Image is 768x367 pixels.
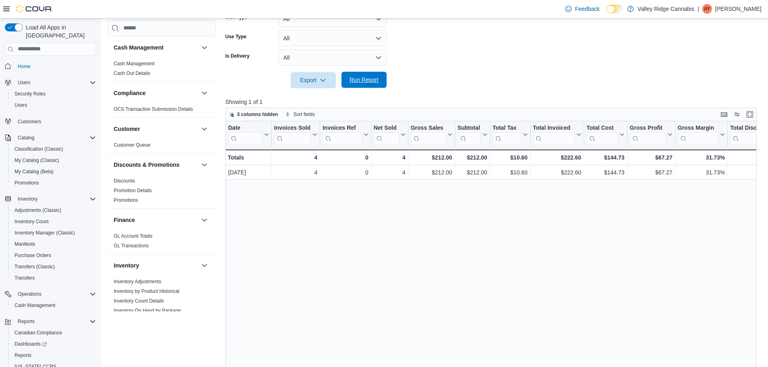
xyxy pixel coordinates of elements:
[107,140,216,153] div: Customer
[15,61,96,71] span: Home
[114,261,139,270] h3: Inventory
[678,124,718,132] div: Gross Margin
[745,110,755,119] button: Enter fullscreen
[228,168,269,177] div: [DATE]
[15,263,55,270] span: Transfers (Classic)
[457,153,487,162] div: $212.00
[697,4,699,14] p: |
[114,298,164,304] span: Inventory Count Details
[15,330,62,336] span: Canadian Compliance
[11,167,57,176] a: My Catalog (Beta)
[533,153,581,162] div: $222.60
[11,251,96,260] span: Purchase Orders
[8,327,99,338] button: Canadian Compliance
[15,275,35,281] span: Transfers
[2,316,99,327] button: Reports
[15,289,96,299] span: Operations
[11,262,96,272] span: Transfers (Classic)
[225,53,250,59] label: Is Delivery
[18,318,35,325] span: Reports
[374,168,406,177] div: 4
[11,301,58,310] a: Cash Management
[114,288,179,294] a: Inventory by Product Historical
[8,155,99,166] button: My Catalog (Classic)
[291,72,336,88] button: Export
[8,272,99,284] button: Transfers
[15,289,45,299] button: Operations
[226,110,281,119] button: 3 columns hidden
[11,217,52,226] a: Inventory Count
[114,89,146,97] h3: Compliance
[18,291,42,297] span: Operations
[11,273,96,283] span: Transfers
[225,98,762,106] p: Showing 1 of 1
[492,168,527,177] div: $10.60
[8,143,99,155] button: Classification (Classic)
[114,233,152,239] span: GL Account Totals
[630,124,672,145] button: Gross Profit
[533,168,581,177] div: $222.60
[15,352,31,359] span: Reports
[18,135,34,141] span: Catalog
[15,91,46,97] span: Security Roles
[114,243,149,249] a: GL Transactions
[2,193,99,205] button: Inventory
[410,124,445,132] div: Gross Sales
[2,116,99,127] button: Customers
[114,106,193,112] span: OCS Transaction Submission Details
[18,79,30,86] span: Users
[732,110,742,119] button: Display options
[8,250,99,261] button: Purchase Orders
[114,44,164,52] h3: Cash Management
[114,216,198,224] button: Finance
[341,72,387,88] button: Run Report
[114,125,198,133] button: Customer
[274,124,311,132] div: Invoices Sold
[8,300,99,311] button: Cash Management
[228,124,269,145] button: Date
[2,288,99,300] button: Operations
[373,153,405,162] div: 4
[11,328,65,338] a: Canadian Compliance
[587,153,624,162] div: $144.73
[107,59,216,81] div: Cash Management
[200,160,209,170] button: Discounts & Promotions
[702,4,712,14] div: Andrew Yu
[8,177,99,189] button: Promotions
[11,262,58,272] a: Transfers (Classic)
[457,124,481,145] div: Subtotal
[114,61,154,66] a: Cash Management
[11,251,54,260] a: Purchase Orders
[15,252,51,259] span: Purchase Orders
[200,88,209,98] button: Compliance
[11,228,78,238] a: Inventory Manager (Classic)
[11,339,50,349] a: Dashboards
[492,124,521,132] div: Total Tax
[678,153,725,162] div: 31.73%
[630,153,672,162] div: $67.27
[323,124,362,145] div: Invoices Ref
[11,350,35,360] a: Reports
[114,142,150,148] a: Customer Queue
[114,279,161,284] a: Inventory Adjustments
[606,5,623,13] input: Dark Mode
[492,153,527,162] div: $10.60
[15,116,96,126] span: Customers
[492,124,527,145] button: Total Tax
[274,124,311,145] div: Invoices Sold
[228,124,262,132] div: Date
[630,124,666,132] div: Gross Profit
[323,124,368,145] button: Invoices Ref
[630,124,666,145] div: Gross Profit
[18,118,41,125] span: Customers
[114,308,181,313] a: Inventory On Hand by Package
[457,124,487,145] button: Subtotal
[11,144,96,154] span: Classification (Classic)
[11,89,49,99] a: Security Roles
[114,178,135,184] a: Discounts
[11,178,96,188] span: Promotions
[350,76,379,84] span: Run Report
[15,78,96,87] span: Users
[114,70,150,76] a: Cash Out Details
